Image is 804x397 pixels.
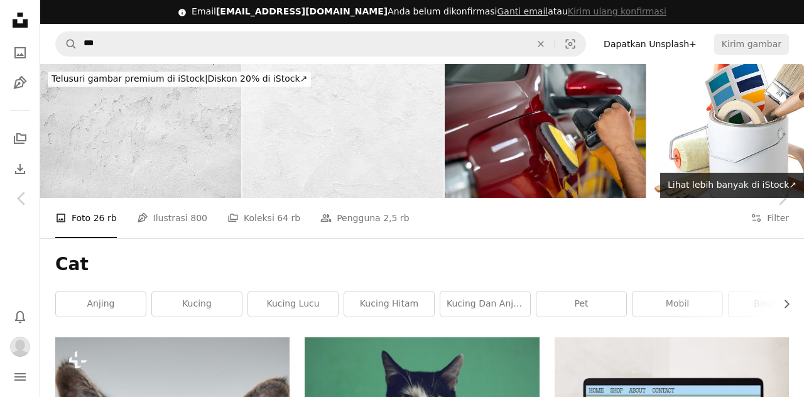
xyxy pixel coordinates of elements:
[192,6,666,18] div: Email Anda belum dikonfirmasi
[8,334,33,359] button: Profil
[660,173,804,198] a: Lihat lebih banyak di iStock↗
[56,291,146,317] a: anjing
[40,64,241,198] img: Tekstur beton dinding grunge tua yang dicat putih sebagai latar belakang
[10,337,30,357] img: Avatar pengguna Muhammad Nasrun
[536,291,626,317] a: Pet
[216,6,388,16] span: [EMAIL_ADDRESS][DOMAIN_NAME]
[320,198,409,238] a: Pengguna 2,5 rb
[751,198,789,238] button: Filter
[137,198,207,238] a: Ilustrasi 800
[8,40,33,65] a: Foto
[668,180,796,190] span: Lihat lebih banyak di iStock ↗
[445,64,646,198] img: Car service worker sander and polishing. Professional car detailing and maintenance concept
[55,253,789,276] h1: Cat
[242,64,443,198] img: White wall texture background, paper texture background
[277,211,300,225] span: 64 rb
[190,211,207,225] span: 800
[56,32,77,56] button: Pencarian di Unsplash
[497,6,666,16] span: atau
[248,291,338,317] a: kucing lucu
[383,211,409,225] span: 2,5 rb
[227,198,300,238] a: Koleksi 64 rb
[440,291,530,317] a: kucing dan anjing
[152,291,242,317] a: Kucing
[527,32,555,56] button: Hapus
[55,31,586,57] form: Temuka visual di seluruh situs
[555,32,585,56] button: Pencarian visual
[40,64,318,94] a: Telusuri gambar premium di iStock|Diskon 20% di iStock↗
[633,291,722,317] a: mobil
[8,126,33,151] a: Koleksi
[568,6,666,18] button: Kirim ulang konfirmasi
[52,73,208,84] span: Telusuri gambar premium di iStock |
[8,364,33,389] button: Menu
[760,138,804,259] a: Berikutnya
[8,304,33,329] button: Notifikasi
[497,6,548,16] a: Ganti email
[8,70,33,95] a: Ilustrasi
[775,291,789,317] button: gulir daftar ke kanan
[596,34,704,54] a: Dapatkan Unsplash+
[714,34,789,54] button: Kirim gambar
[344,291,434,317] a: kucing hitam
[52,73,307,84] span: Diskon 20% di iStock ↗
